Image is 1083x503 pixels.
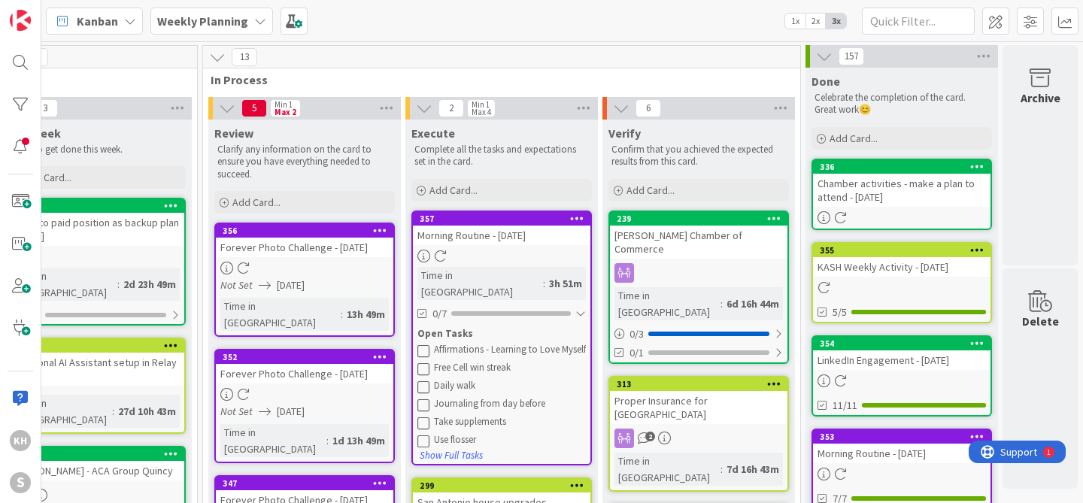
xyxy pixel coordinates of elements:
a: 313Proper Insurance for [GEOGRAPHIC_DATA]Time in [GEOGRAPHIC_DATA]:7d 16h 43m [608,376,789,492]
span: Review [214,126,253,141]
div: Chamber activities - make a plan to attend - [DATE] [813,174,990,207]
div: 336 [813,160,990,174]
div: Time in [GEOGRAPHIC_DATA] [614,287,720,320]
a: 356Forever Photo Challenge - [DATE]Not Set[DATE]Time in [GEOGRAPHIC_DATA]:13h 49m [214,223,395,337]
div: 13h 49m [343,306,389,323]
div: Journaling from day before [434,398,586,410]
div: Max 4 [472,108,491,116]
div: Daily walk [434,380,586,392]
div: 356Forever Photo Challenge - [DATE] [216,224,393,257]
i: Not Set [220,278,253,292]
button: Show Full Tasks [419,447,484,464]
div: 336Chamber activities - make a plan to attend - [DATE] [813,160,990,207]
div: 357 [420,214,590,224]
div: Open Tasks [417,326,586,341]
span: 5 [241,99,267,117]
div: Take supplements [434,416,586,428]
p: Clarify any information on the card to ensure you have everything needed to succeed. [217,144,392,180]
div: KH [10,430,31,451]
div: 239[PERSON_NAME] Chamber of Commerce [610,212,787,259]
div: 313 [610,377,787,391]
p: Confirm that you achieved the expected results from this card. [611,144,786,168]
p: Complete all the tasks and expectations set in the card. [414,144,589,168]
div: 347 [216,477,393,490]
div: Forever Photo Challenge - [DATE] [216,238,393,257]
div: 353 [820,432,990,442]
div: 291[PERSON_NAME] - ACA Group Quincy [7,447,184,480]
div: Min 1 [472,101,490,108]
a: 336Chamber activities - make a plan to attend - [DATE] [811,159,992,230]
div: S [10,472,31,493]
div: Min 1 [275,101,293,108]
div: 354 [820,338,990,349]
div: 353 [813,430,990,444]
div: 1d 13h 49m [329,432,389,449]
span: Kanban [77,12,118,30]
span: 157 [839,47,864,65]
div: 291 [14,449,184,459]
div: 355KASH Weekly Activity - [DATE] [813,244,990,277]
span: 0/1 [629,345,644,361]
div: 356 [216,224,393,238]
p: Cards to get done this week. [8,144,183,156]
span: Add Card... [23,171,71,184]
div: Forever Photo Challenge - [DATE] [216,364,393,383]
div: 3h 51m [545,275,586,292]
a: 355KASH Weekly Activity - [DATE]5/5 [811,242,992,323]
span: : [117,276,120,292]
div: Time in [GEOGRAPHIC_DATA] [220,298,341,331]
div: 352 [216,350,393,364]
span: Execute [411,126,455,141]
i: Not Set [220,405,253,418]
div: 27d 10h 43m [114,403,180,420]
b: Weekly Planning [157,14,248,29]
div: 346Apply to paid position as backup plan - [DATE] [7,199,184,246]
div: 239 [610,212,787,226]
div: 352Forever Photo Challenge - [DATE] [216,350,393,383]
span: : [720,295,723,312]
span: Verify [608,126,641,141]
span: 😊 [859,103,871,116]
div: Morning Routine - [DATE] [813,444,990,463]
span: 0/7 [432,306,447,322]
div: 352 [223,352,393,362]
div: Free Cell win streak [434,362,586,374]
div: Additional AI Assistant setup in Relay app [7,353,184,386]
a: 357Morning Routine - [DATE]Time in [GEOGRAPHIC_DATA]:3h 51m0/7Open TasksAffirmations - Learning t... [411,211,592,465]
div: 299 [413,479,590,492]
span: 3 [32,99,58,117]
div: Time in [GEOGRAPHIC_DATA] [11,395,112,428]
a: 250Additional AI Assistant setup in Relay appTime in [GEOGRAPHIC_DATA]:27d 10h 43m [5,338,186,434]
div: 1 [78,6,82,18]
div: 354LinkedIn Engagement - [DATE] [813,337,990,370]
div: Archive [1021,89,1060,107]
span: In Process [211,72,781,87]
span: : [543,275,545,292]
span: 2x [805,14,826,29]
div: 346 [14,201,184,211]
img: Visit kanbanzone.com [10,10,31,31]
span: 3x [826,14,846,29]
span: Add Card... [232,195,281,209]
div: [PERSON_NAME] - ACA Group Quincy [7,461,184,480]
span: Done [811,74,840,89]
span: 11/11 [833,398,857,414]
span: 6 [636,99,661,117]
span: 2 [645,432,655,441]
span: 5/5 [833,305,847,320]
div: 299 [420,480,590,491]
a: 352Forever Photo Challenge - [DATE]Not Set[DATE]Time in [GEOGRAPHIC_DATA]:1d 13h 49m [214,349,395,463]
div: 313 [617,379,787,389]
span: : [112,403,114,420]
div: 346 [7,199,184,213]
div: Apply to paid position as backup plan - [DATE] [7,213,184,246]
div: [PERSON_NAME] Chamber of Commerce [610,226,787,259]
span: : [341,306,343,323]
div: Time in [GEOGRAPHIC_DATA] [220,424,326,457]
div: 291 [7,447,184,461]
div: Max 2 [275,108,296,116]
div: Morning Routine - [DATE] [413,226,590,245]
div: KASH Weekly Activity - [DATE] [813,257,990,277]
div: 313Proper Insurance for [GEOGRAPHIC_DATA] [610,377,787,424]
span: 1x [785,14,805,29]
